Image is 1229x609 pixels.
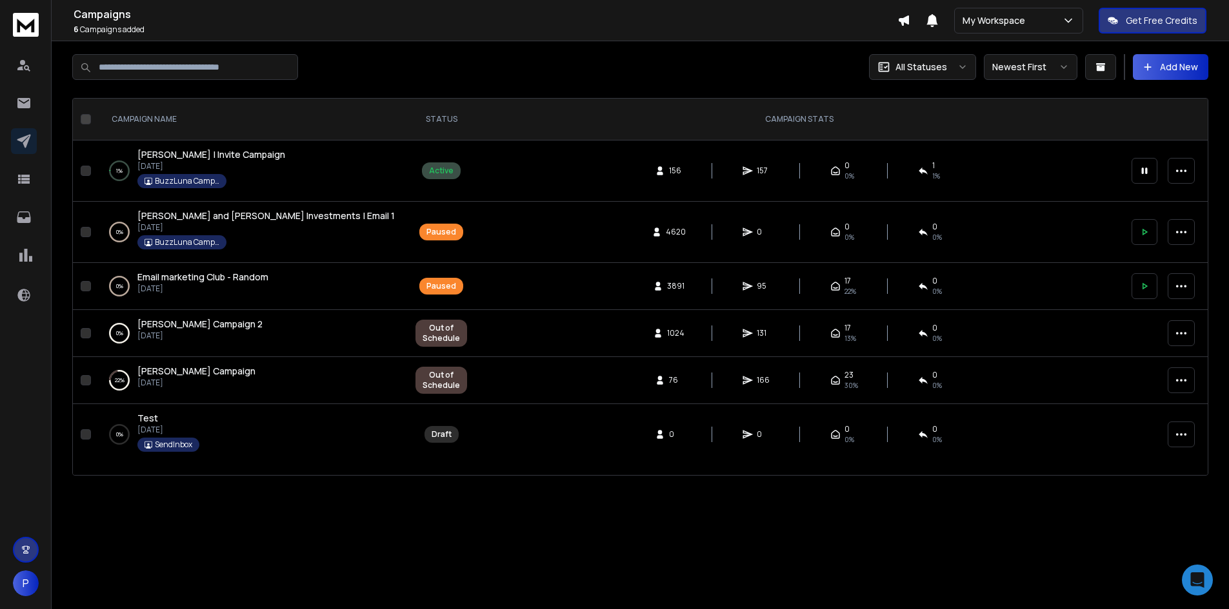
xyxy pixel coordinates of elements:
[137,284,268,294] p: [DATE]
[137,318,263,331] a: [PERSON_NAME] Campaign 2
[137,378,255,388] p: [DATE]
[96,404,408,465] td: 0%Test[DATE]SendInbox
[408,99,475,140] th: STATUS
[137,271,268,283] span: Email marketing Club - Random
[932,370,937,380] span: 0
[666,227,686,237] span: 4620
[844,160,850,171] span: 0
[757,281,770,291] span: 95
[137,148,285,161] a: [PERSON_NAME] | Invite Campaign
[426,227,456,237] div: Paused
[667,328,684,338] span: 1024
[963,14,1030,27] p: My Workspace
[844,323,851,333] span: 17
[155,176,219,186] p: BuzzLuna Campaigns
[1182,565,1213,595] div: Open Intercom Messenger
[137,271,268,284] a: Email marketing Club - Random
[116,164,123,177] p: 1 %
[932,333,942,343] span: 0 %
[74,24,897,35] p: Campaigns added
[137,412,158,424] span: Test
[137,161,285,171] p: [DATE]
[426,281,456,291] div: Paused
[844,222,850,232] span: 0
[137,365,255,377] span: [PERSON_NAME] Campaign
[115,374,125,387] p: 22 %
[844,380,858,391] span: 30 %
[757,375,770,385] span: 166
[932,424,937,434] span: 0
[475,99,1124,140] th: CAMPAIGN STATS
[96,357,408,404] td: 22%[PERSON_NAME] Campaign[DATE]
[932,232,942,242] span: 0%
[932,276,937,286] span: 0
[757,429,770,440] span: 0
[137,412,158,425] a: Test
[432,429,452,440] div: Draft
[155,237,219,247] p: BuzzLuna Campaigns
[669,429,682,440] span: 0
[1133,54,1208,80] button: Add New
[932,160,935,171] span: 1
[669,375,682,385] span: 76
[844,434,854,445] span: 0%
[96,140,408,202] td: 1%[PERSON_NAME] | Invite Campaign[DATE]BuzzLuna Campaigns
[844,171,854,181] span: 0%
[844,424,850,434] span: 0
[137,209,395,222] a: [PERSON_NAME] and [PERSON_NAME] Investments | Email 1
[932,222,937,232] span: 0
[757,166,770,176] span: 157
[429,166,454,176] div: Active
[137,318,263,330] span: [PERSON_NAME] Campaign 2
[1126,14,1197,27] p: Get Free Credits
[932,171,940,181] span: 1 %
[137,331,263,341] p: [DATE]
[116,280,123,293] p: 0 %
[137,222,395,233] p: [DATE]
[423,370,460,391] div: Out of Schedule
[844,370,854,380] span: 23
[895,61,947,73] p: All Statuses
[74,6,897,22] h1: Campaigns
[137,365,255,378] a: [PERSON_NAME] Campaign
[96,310,408,357] td: 0%[PERSON_NAME] Campaign 2[DATE]
[844,232,854,242] span: 0%
[137,209,395,222] span: [PERSON_NAME] and [PERSON_NAME] Investments | Email 1
[96,202,408,263] td: 0%[PERSON_NAME] and [PERSON_NAME] Investments | Email 1[DATE]BuzzLuna Campaigns
[96,263,408,310] td: 0%Email marketing Club - Random[DATE]
[757,227,770,237] span: 0
[932,434,942,445] span: 0%
[96,99,408,140] th: CAMPAIGN NAME
[667,281,684,291] span: 3891
[13,13,39,37] img: logo
[116,428,123,441] p: 0 %
[155,440,192,450] p: SendInbox
[669,166,682,176] span: 156
[74,24,79,35] span: 6
[423,323,460,343] div: Out of Schedule
[13,570,39,596] button: P
[1099,8,1206,34] button: Get Free Credits
[932,380,942,391] span: 0 %
[137,425,199,435] p: [DATE]
[932,323,937,333] span: 0
[116,226,123,238] p: 0 %
[844,276,851,286] span: 17
[757,328,770,338] span: 131
[932,286,942,296] span: 0 %
[116,327,123,340] p: 0 %
[844,286,856,296] span: 22 %
[844,333,856,343] span: 13 %
[984,54,1077,80] button: Newest First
